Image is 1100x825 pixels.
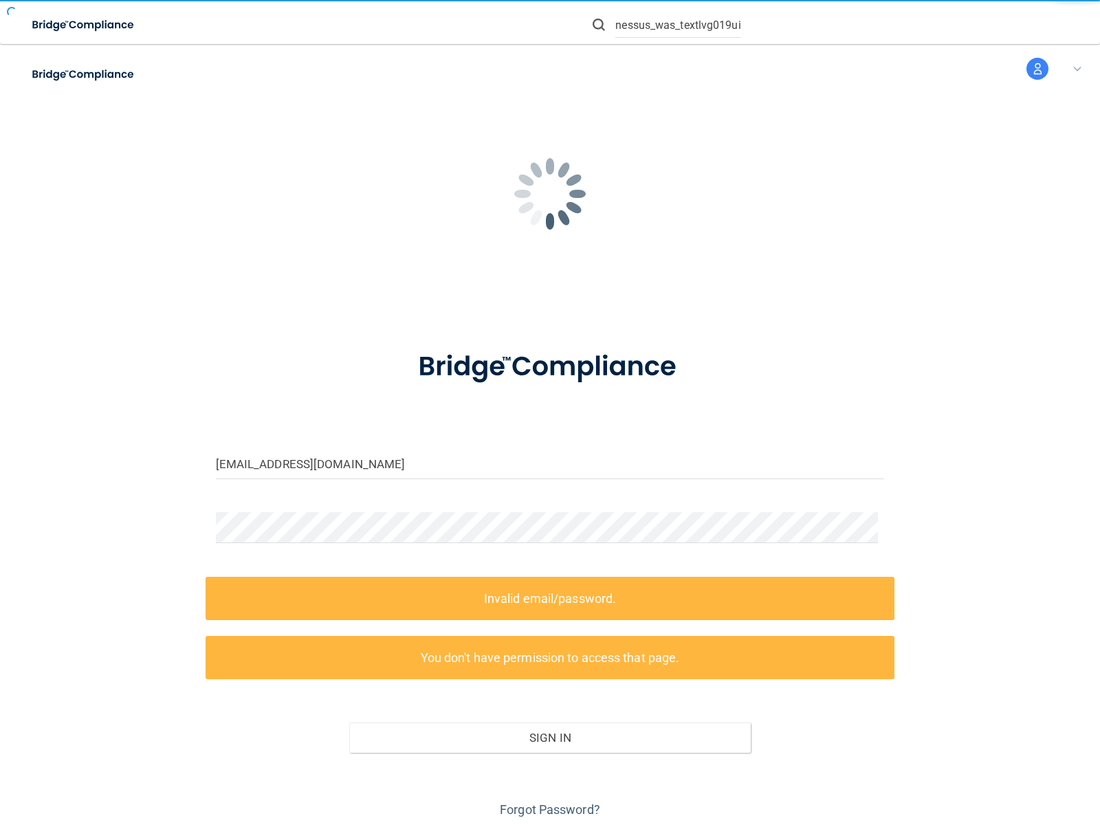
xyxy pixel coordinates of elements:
[615,12,741,38] input: Search
[216,448,885,479] input: Email
[21,60,147,89] img: bridge_compliance_login_screen.278c3ca4.svg
[1026,58,1048,80] img: avatar.17b06cb7.svg
[1073,67,1081,71] img: arrow-down.227dba2b.svg
[500,802,600,817] a: Forgot Password?
[390,331,710,403] img: bridge_compliance_login_screen.278c3ca4.svg
[593,19,605,31] img: ic-search.3b580494.png
[481,125,619,263] img: spinner.e123f6fc.gif
[21,11,147,39] img: bridge_compliance_login_screen.278c3ca4.svg
[349,723,751,753] button: Sign In
[206,636,895,679] label: You don't have permission to access that page.
[206,577,895,620] label: Invalid email/password.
